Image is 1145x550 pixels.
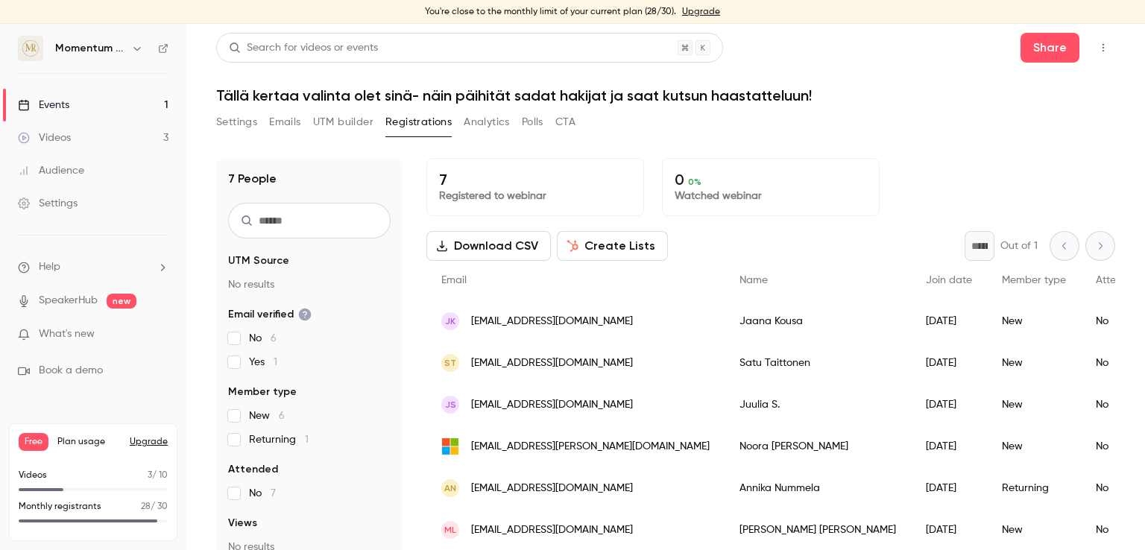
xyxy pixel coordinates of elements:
[39,293,98,309] a: SpeakerHub
[229,40,378,56] div: Search for videos or events
[141,502,151,511] span: 28
[911,342,987,384] div: [DATE]
[18,259,168,275] li: help-dropdown-opener
[911,467,987,509] div: [DATE]
[557,231,668,261] button: Create Lists
[725,300,911,342] div: Jaana Kousa
[385,110,452,134] button: Registrations
[675,171,867,189] p: 0
[313,110,373,134] button: UTM builder
[444,523,456,537] span: ML
[228,253,289,268] span: UTM Source
[148,469,168,482] p: / 10
[688,177,701,187] span: 0 %
[249,331,277,346] span: No
[271,488,276,499] span: 7
[39,259,60,275] span: Help
[471,439,710,455] span: [EMAIL_ADDRESS][PERSON_NAME][DOMAIN_NAME]
[279,411,285,421] span: 6
[249,355,277,370] span: Yes
[682,6,720,18] a: Upgrade
[444,481,456,495] span: AN
[987,467,1081,509] div: Returning
[441,275,467,285] span: Email
[439,171,631,189] p: 7
[1021,33,1079,63] button: Share
[19,469,47,482] p: Videos
[911,384,987,426] div: [DATE]
[725,342,911,384] div: Satu Taittonen
[107,294,136,309] span: new
[18,196,78,211] div: Settings
[55,41,125,56] h6: Momentum Renaissance
[271,333,277,344] span: 6
[269,110,300,134] button: Emails
[471,522,633,538] span: [EMAIL_ADDRESS][DOMAIN_NAME]
[464,110,510,134] button: Analytics
[57,436,121,448] span: Plan usage
[39,326,95,342] span: What's new
[18,98,69,113] div: Events
[1096,275,1141,285] span: Attended
[1002,275,1066,285] span: Member type
[249,408,285,423] span: New
[228,516,257,531] span: Views
[18,130,71,145] div: Videos
[471,481,633,496] span: [EMAIL_ADDRESS][DOMAIN_NAME]
[439,189,631,203] p: Registered to webinar
[441,437,459,455] img: hotmail.fi
[19,500,101,513] p: Monthly registrants
[675,189,867,203] p: Watched webinar
[228,170,277,188] h1: 7 People
[987,426,1081,467] div: New
[228,462,278,477] span: Attended
[444,356,456,370] span: ST
[19,37,42,60] img: Momentum Renaissance
[987,300,1081,342] div: New
[471,397,633,413] span: [EMAIL_ADDRESS][DOMAIN_NAME]
[987,342,1081,384] div: New
[228,385,297,399] span: Member type
[249,432,309,447] span: Returning
[216,86,1115,104] h1: Tällä kertaa valinta olet sinä- näin päihität sadat hakijat ja saat kutsun haastatteluun!
[522,110,543,134] button: Polls
[130,436,168,448] button: Upgrade
[445,398,456,411] span: JS
[471,314,633,329] span: [EMAIL_ADDRESS][DOMAIN_NAME]
[39,363,103,379] span: Book a demo
[725,426,911,467] div: Noora [PERSON_NAME]
[739,275,768,285] span: Name
[228,307,312,322] span: Email verified
[911,426,987,467] div: [DATE]
[911,300,987,342] div: [DATE]
[725,384,911,426] div: Juulia S.
[249,486,276,501] span: No
[725,467,911,509] div: Annika Nummela
[426,231,551,261] button: Download CSV
[148,471,152,480] span: 3
[1000,238,1038,253] p: Out of 1
[305,434,309,445] span: 1
[228,277,391,292] p: No results
[445,314,455,328] span: JK
[926,275,972,285] span: Join date
[555,110,575,134] button: CTA
[19,433,48,451] span: Free
[216,110,257,134] button: Settings
[141,500,168,513] p: / 30
[471,355,633,371] span: [EMAIL_ADDRESS][DOMAIN_NAME]
[987,384,1081,426] div: New
[274,357,277,367] span: 1
[18,163,84,178] div: Audience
